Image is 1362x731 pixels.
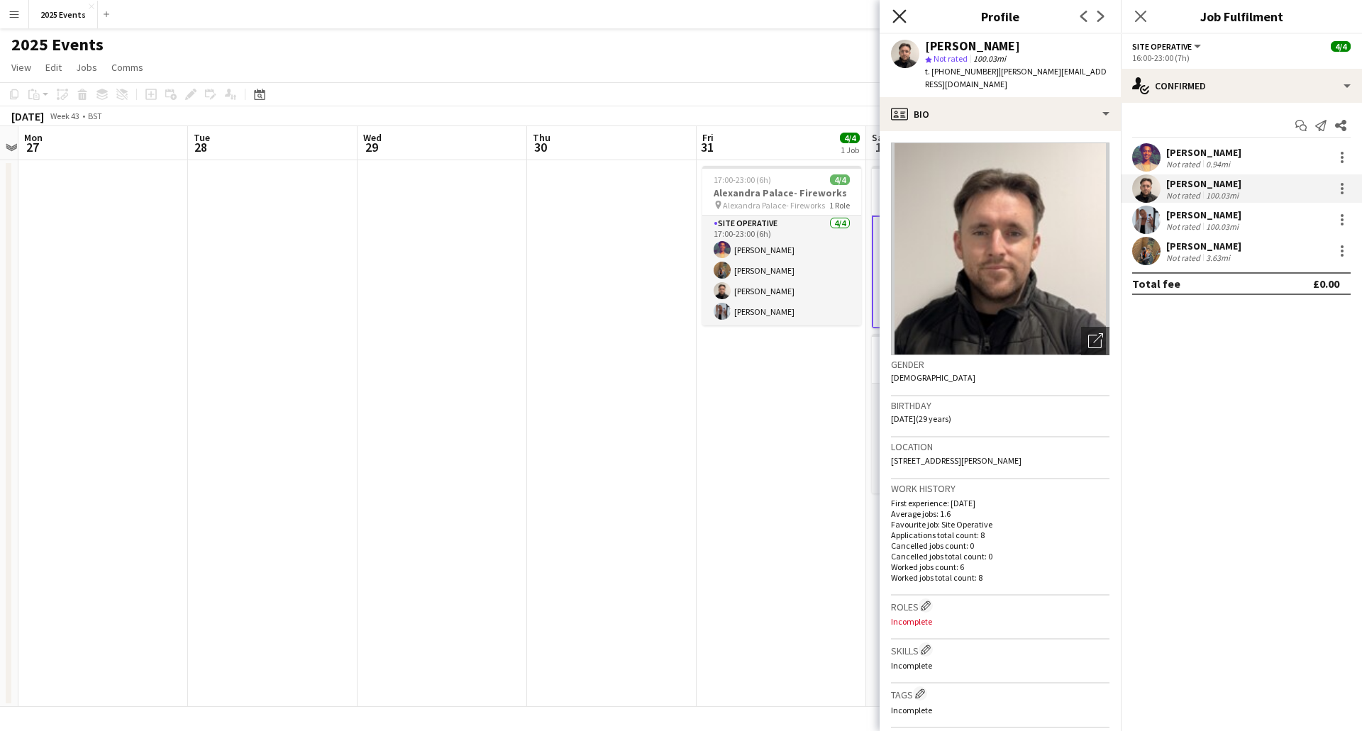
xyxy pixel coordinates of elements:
[1132,41,1192,52] span: Site Operative
[1121,69,1362,103] div: Confirmed
[891,540,1109,551] p: Cancelled jobs count: 0
[891,519,1109,530] p: Favourite job: Site Operative
[361,139,382,155] span: 29
[1132,277,1180,291] div: Total fee
[872,334,1031,493] app-job-card: 17:00-23:00 (6h)4/4Blackheath Fireworks Blackheath Fireworks1 RoleSite Operative4/417:00-23:00 (6...
[970,53,1009,64] span: 100.03mi
[925,66,999,77] span: t. [PHONE_NUMBER]
[700,139,714,155] span: 31
[872,355,1031,367] h3: Blackheath Fireworks
[702,166,861,325] app-job-card: 17:00-23:00 (6h)4/4Alexandra Palace- Fireworks Alexandra Palace- Fireworks1 RoleSite Operative4/4...
[870,139,887,155] span: 1
[829,200,850,211] span: 1 Role
[363,131,382,144] span: Wed
[891,686,1109,701] h3: Tags
[47,111,82,121] span: Week 43
[1166,159,1203,169] div: Not rated
[11,109,44,123] div: [DATE]
[40,58,67,77] a: Edit
[1166,190,1203,201] div: Not rated
[76,61,97,74] span: Jobs
[702,186,861,199] h3: Alexandra Palace- Fireworks
[841,145,859,155] div: 1 Job
[891,562,1109,572] p: Worked jobs count: 6
[891,551,1109,562] p: Cancelled jobs total count: 0
[891,143,1109,355] img: Crew avatar or photo
[106,58,149,77] a: Comms
[1166,208,1241,221] div: [PERSON_NAME]
[11,34,104,55] h1: 2025 Events
[1166,240,1241,252] div: [PERSON_NAME]
[88,111,102,121] div: BST
[1331,41,1351,52] span: 4/4
[1121,7,1362,26] h3: Job Fulfilment
[1166,221,1203,232] div: Not rated
[830,174,850,185] span: 4/4
[29,1,98,28] button: 2025 Events
[891,358,1109,371] h3: Gender
[192,139,210,155] span: 28
[891,455,1021,466] span: [STREET_ADDRESS][PERSON_NAME]
[1132,52,1351,63] div: 16:00-23:00 (7h)
[111,61,143,74] span: Comms
[1166,146,1241,159] div: [PERSON_NAME]
[1203,190,1241,201] div: 100.03mi
[714,174,771,185] span: 17:00-23:00 (6h)
[723,200,825,211] span: Alexandra Palace- Fireworks
[702,216,861,325] app-card-role: Site Operative4/417:00-23:00 (6h)[PERSON_NAME][PERSON_NAME][PERSON_NAME][PERSON_NAME]
[891,598,1109,613] h3: Roles
[891,399,1109,412] h3: Birthday
[925,66,1107,89] span: | [PERSON_NAME][EMAIL_ADDRESS][DOMAIN_NAME]
[194,131,210,144] span: Tue
[891,372,975,383] span: [DEMOGRAPHIC_DATA]
[702,131,714,144] span: Fri
[70,58,103,77] a: Jobs
[891,660,1109,671] p: Incomplete
[1166,177,1241,190] div: [PERSON_NAME]
[925,40,1020,52] div: [PERSON_NAME]
[533,131,550,144] span: Thu
[1203,252,1233,263] div: 3.63mi
[11,61,31,74] span: View
[891,508,1109,519] p: Average jobs: 1.6
[891,440,1109,453] h3: Location
[891,572,1109,583] p: Worked jobs total count: 8
[934,53,968,64] span: Not rated
[891,705,1109,715] p: Incomplete
[1132,41,1203,52] button: Site Operative
[1203,159,1233,169] div: 0.94mi
[891,642,1109,657] h3: Skills
[872,166,1031,328] app-job-card: 16:00-23:00 (7h)4/4Alexandra Palace-Fireworks Alexandra Palace- Fireworks1 RoleSite Operative4/41...
[45,61,62,74] span: Edit
[872,131,887,144] span: Sat
[840,133,860,143] span: 4/4
[880,97,1121,131] div: Bio
[872,186,1031,199] h3: Alexandra Palace-Fireworks
[1203,221,1241,232] div: 100.03mi
[872,216,1031,328] app-card-role: Site Operative4/416:00-23:00 (7h)[PERSON_NAME][PERSON_NAME][PERSON_NAME][PERSON_NAME]
[891,482,1109,495] h3: Work history
[891,616,1109,627] p: Incomplete
[6,58,37,77] a: View
[872,384,1031,493] app-card-role: Site Operative4/417:00-23:00 (6h)Purity Chizoba Ugwumgbo!Chidera UmezulikeMesoma Chigbo![PERSON_N...
[891,498,1109,508] p: First experience: [DATE]
[891,413,951,424] span: [DATE] (29 years)
[1081,327,1109,355] div: Open photos pop-in
[531,139,550,155] span: 30
[24,131,43,144] span: Mon
[891,530,1109,540] p: Applications total count: 8
[1166,252,1203,263] div: Not rated
[1313,277,1339,291] div: £0.00
[880,7,1121,26] h3: Profile
[22,139,43,155] span: 27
